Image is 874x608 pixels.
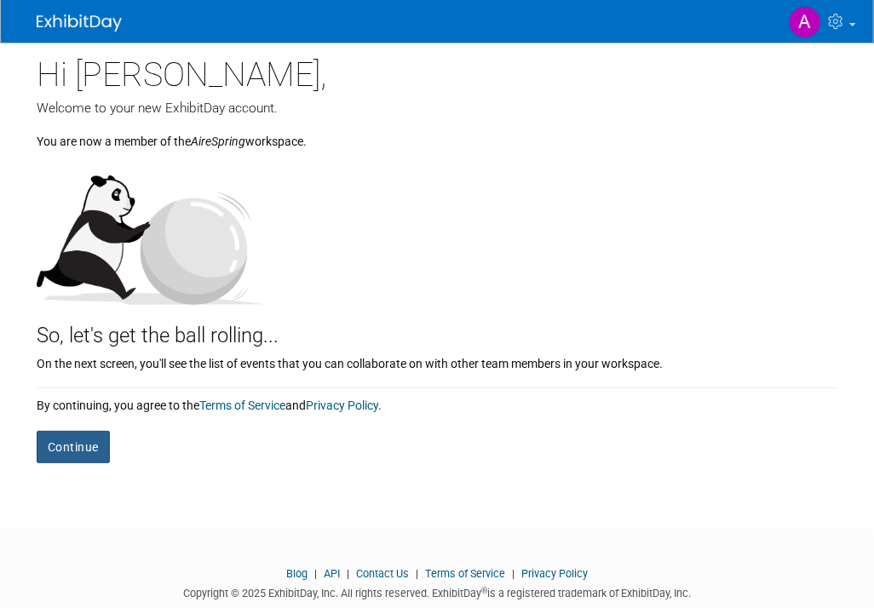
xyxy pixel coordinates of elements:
[37,431,110,463] button: Continue
[411,567,423,580] span: |
[37,158,267,305] img: Let's get the ball rolling
[37,99,837,118] div: Welcome to your new ExhibitDay account.
[37,305,837,351] div: So, let's get the ball rolling...
[356,567,409,580] a: Contact Us
[508,567,519,580] span: |
[789,6,821,38] img: Aila Ortiaga
[521,567,588,580] a: Privacy Policy
[37,351,837,372] div: On the next screen, you'll see the list of events that you can collaborate on with other team mem...
[199,399,285,412] a: Terms of Service
[286,567,308,580] a: Blog
[37,14,122,32] img: ExhibitDay
[306,399,378,412] a: Privacy Policy
[481,586,487,595] sup: ®
[37,43,837,99] div: Hi [PERSON_NAME],
[425,567,505,580] a: Terms of Service
[191,135,245,148] i: AireSpring
[342,567,354,580] span: |
[310,567,321,580] span: |
[324,567,340,580] a: API
[37,388,837,414] div: By continuing, you agree to the and .
[37,118,837,150] div: You are now a member of the workspace.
